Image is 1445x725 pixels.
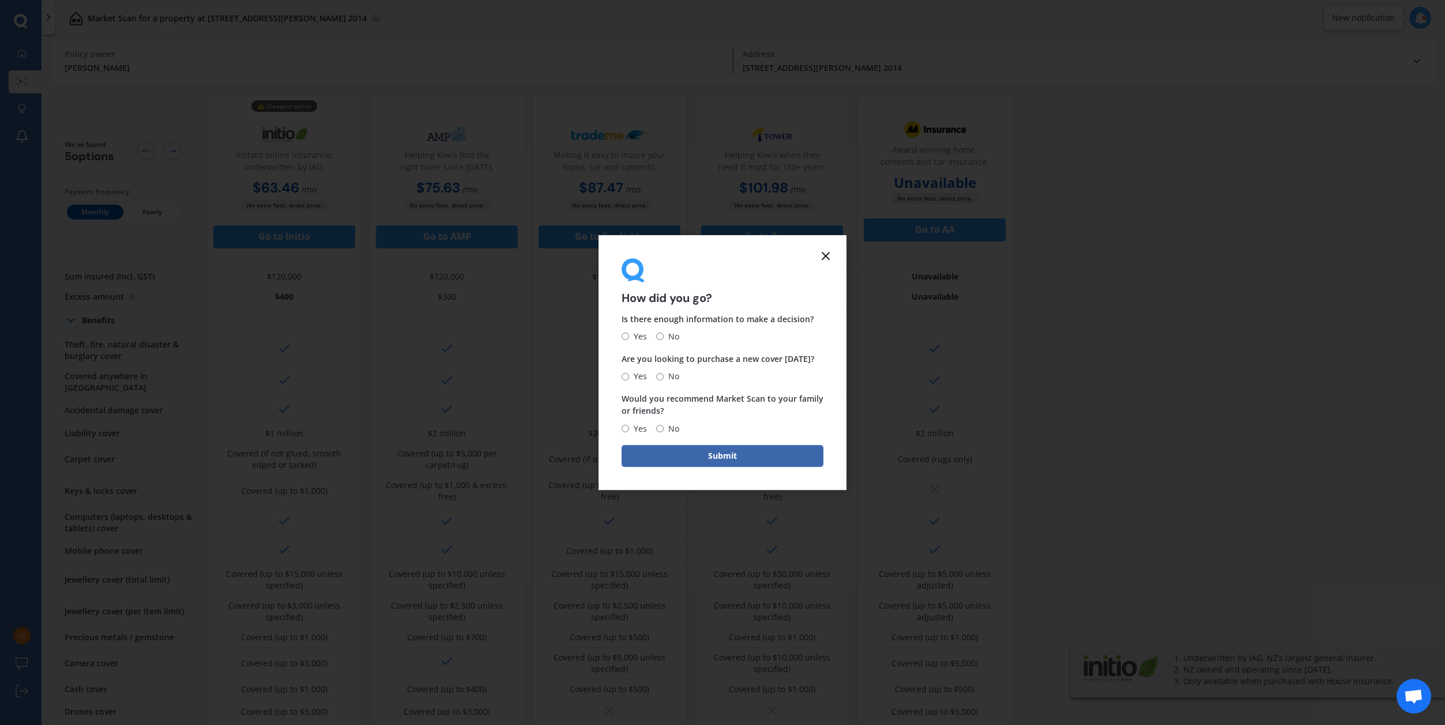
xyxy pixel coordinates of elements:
[629,330,647,343] span: Yes
[629,369,647,383] span: Yes
[622,353,814,364] span: Are you looking to purchase a new cover [DATE]?
[622,314,814,324] span: Is there enough information to make a decision?
[622,333,629,341] input: Yes
[656,333,664,341] input: No
[622,425,629,432] input: Yes
[664,369,679,383] span: No
[664,330,679,343] span: No
[656,425,664,432] input: No
[1397,679,1431,713] div: Open chat
[629,422,647,436] span: Yes
[656,373,664,380] input: No
[622,445,823,467] button: Submit
[622,258,823,304] div: How did you go?
[622,373,629,380] input: Yes
[664,422,679,436] span: No
[622,394,823,417] span: Would you recommend Market Scan to your family or friends?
